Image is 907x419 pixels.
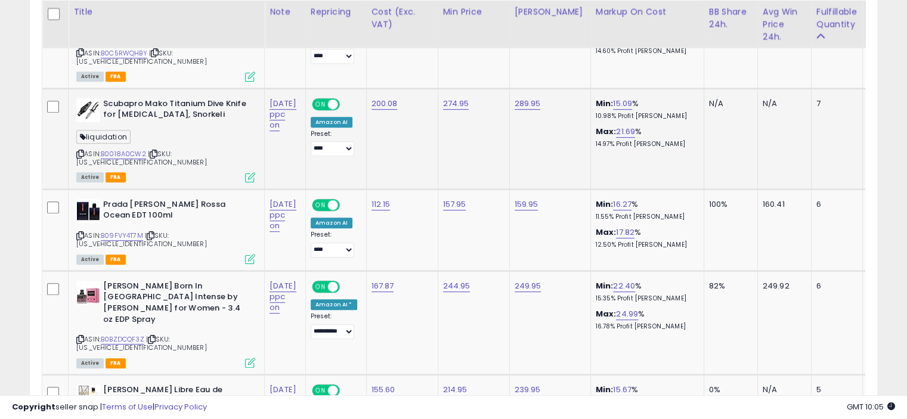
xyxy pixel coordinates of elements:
[515,6,586,18] div: [PERSON_NAME]
[596,309,695,331] div: %
[76,254,104,265] span: All listings currently available for purchase on Amazon
[596,384,614,395] b: Min:
[596,198,614,210] b: Min:
[709,199,748,210] div: 100%
[596,199,695,221] div: %
[443,6,504,18] div: Min Price
[76,98,255,181] div: ASIN:
[596,322,695,331] p: 16.78% Profit [PERSON_NAME]
[816,6,858,31] div: Fulfillable Quantity
[443,280,470,292] a: 244.95
[101,149,146,159] a: B0018A0CW2
[338,281,357,291] span: OFF
[763,98,802,109] div: N/A
[613,280,635,292] a: 22.40
[616,126,635,138] a: 21.69
[76,149,207,167] span: | SKU: [US_VEHICLE_IDENTIFICATION_NUMBER]
[616,308,638,320] a: 24.99
[76,5,255,80] div: ASIN:
[515,280,541,292] a: 249.95
[103,98,248,123] b: Scubapro Mako Titanium Dive Knife for [MEDICAL_DATA], Snorkeli
[847,401,895,412] span: 2025-09-18 10:05 GMT
[596,126,695,148] div: %
[596,6,699,18] div: Markup on Cost
[372,6,433,31] div: Cost (Exc. VAT)
[596,98,695,120] div: %
[596,308,617,319] b: Max:
[311,6,361,18] div: Repricing
[76,130,131,144] span: liquidation
[613,98,632,110] a: 15.09
[101,48,147,58] a: B0C5RWQHBY
[311,37,357,64] div: Preset:
[709,281,748,291] div: 82%
[106,72,126,82] span: FBA
[76,199,255,263] div: ASIN:
[76,334,207,352] span: | SKU: [US_VEHICLE_IDENTIFICATION_NUMBER]
[76,281,255,367] div: ASIN:
[313,200,328,210] span: ON
[816,281,853,291] div: 6
[101,231,143,241] a: B09FVY4T7M
[76,172,104,182] span: All listings currently available for purchase on Amazon
[311,117,352,128] div: Amazon AI
[311,218,352,228] div: Amazon AI
[106,254,126,265] span: FBA
[596,241,695,249] p: 12.50% Profit [PERSON_NAME]
[76,72,104,82] span: All listings currently available for purchase on Amazon
[311,312,357,339] div: Preset:
[106,358,126,368] span: FBA
[311,231,357,257] div: Preset:
[106,172,126,182] span: FBA
[816,98,853,109] div: 7
[76,358,104,368] span: All listings currently available for purchase on Amazon
[73,6,259,18] div: Title
[515,198,538,210] a: 159.95
[616,226,634,238] a: 17.82
[596,226,617,238] b: Max:
[443,98,469,110] a: 274.95
[103,199,248,224] b: Prada [PERSON_NAME] Rossa Ocean EDT 100ml
[12,402,207,413] div: seller snap | |
[338,200,357,210] span: OFF
[763,199,802,210] div: 160.41
[154,401,207,412] a: Privacy Policy
[270,6,301,18] div: Note
[313,99,328,109] span: ON
[12,401,55,412] strong: Copyright
[596,47,695,55] p: 14.60% Profit [PERSON_NAME]
[270,384,296,417] a: [DATE] ppc on
[596,213,695,221] p: 11.55% Profit [PERSON_NAME]
[338,99,357,109] span: OFF
[76,199,100,223] img: 31I3TjP1htL._SL40_.jpg
[76,281,100,305] img: 41DqW08jGVL._SL40_.jpg
[443,198,466,210] a: 157.95
[372,198,391,210] a: 112.15
[709,6,753,31] div: BB Share 24h.
[76,98,100,122] img: 41pGTh3eOOL._SL40_.jpg
[443,384,468,396] a: 214.95
[590,1,704,48] th: The percentage added to the cost of goods (COGS) that forms the calculator for Min & Max prices.
[596,112,695,120] p: 10.98% Profit [PERSON_NAME]
[311,130,357,157] div: Preset:
[596,227,695,249] div: %
[372,280,394,292] a: 167.87
[613,384,632,396] a: 15.67
[103,281,248,328] b: [PERSON_NAME] Born In [GEOGRAPHIC_DATA] Intense by [PERSON_NAME] for Women - 3.4 oz EDP Spray
[372,384,395,396] a: 155.60
[270,98,296,131] a: [DATE] ppc on
[313,281,328,291] span: ON
[270,280,296,314] a: [DATE] ppc on
[102,401,153,412] a: Terms of Use
[76,48,207,66] span: | SKU: [US_VEHICLE_IDENTIFICATION_NUMBER]
[596,126,617,137] b: Max:
[596,294,695,303] p: 15.35% Profit [PERSON_NAME]
[709,98,748,109] div: N/A
[763,6,806,44] div: Avg Win Price 24h.
[763,281,802,291] div: 249.92
[101,334,144,344] a: B0BZDCQF3Z
[596,140,695,148] p: 14.97% Profit [PERSON_NAME]
[515,98,541,110] a: 289.95
[311,299,357,310] div: Amazon AI *
[816,199,853,210] div: 6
